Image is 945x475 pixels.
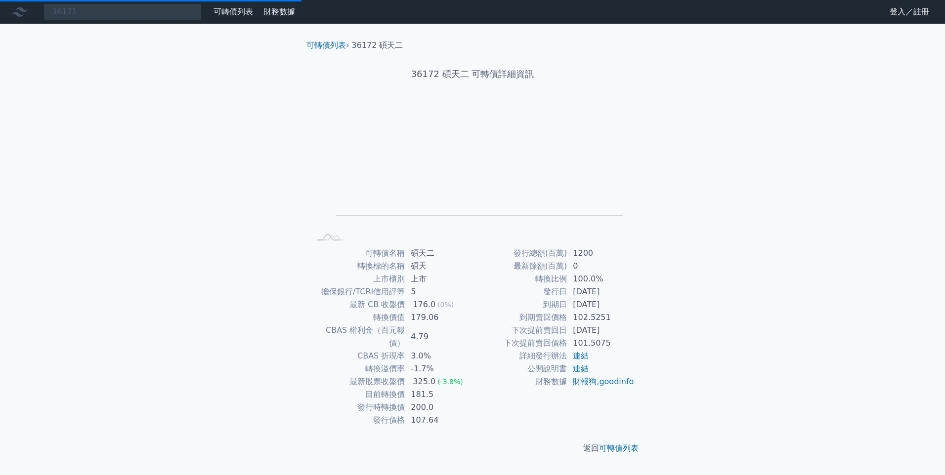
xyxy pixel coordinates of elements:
[405,414,472,427] td: 107.64
[405,350,472,362] td: 3.0%
[472,298,567,311] td: 到期日
[405,247,472,260] td: 碩天二
[567,260,635,273] td: 0
[310,362,405,375] td: 轉換溢價率
[896,428,945,475] div: 聊天小工具
[573,351,589,360] a: 連結
[896,428,945,475] iframe: Chat Widget
[472,260,567,273] td: 最新餘額(百萬)
[599,443,639,453] a: 可轉債列表
[310,414,405,427] td: 發行價格
[472,362,567,375] td: 公開說明書
[472,337,567,350] td: 下次提前賣回價格
[573,377,597,386] a: 財報狗
[310,260,405,273] td: 轉換標的名稱
[882,4,937,20] a: 登入／註冊
[306,40,349,51] li: ›
[405,285,472,298] td: 5
[472,273,567,285] td: 轉換比例
[405,311,472,324] td: 179.06
[310,388,405,401] td: 目前轉換價
[567,337,635,350] td: 101.5075
[411,298,437,311] div: 176.0
[263,7,295,16] a: 財務數據
[567,311,635,324] td: 102.5251
[405,324,472,350] td: 4.79
[310,285,405,298] td: 擔保銀行/TCRI信用評等
[310,298,405,311] td: 最新 CB 收盤價
[310,311,405,324] td: 轉換價值
[310,401,405,414] td: 發行時轉換價
[299,67,646,81] h1: 36172 碩天二 可轉債詳細資訊
[567,298,635,311] td: [DATE]
[472,311,567,324] td: 到期賣回價格
[472,350,567,362] td: 詳細發行辦法
[567,273,635,285] td: 100.0%
[405,388,472,401] td: 181.5
[472,375,567,388] td: 財務數據
[43,3,202,20] input: 搜尋可轉債 代號／名稱
[310,273,405,285] td: 上市櫃別
[437,301,454,309] span: (0%)
[306,40,346,50] a: 可轉債列表
[437,378,463,386] span: (-3.8%)
[327,112,623,230] g: Chart
[310,375,405,388] td: 最新股票收盤價
[299,442,646,454] p: 返回
[405,362,472,375] td: -1.7%
[472,285,567,298] td: 發行日
[405,273,472,285] td: 上市
[411,375,437,388] div: 325.0
[567,285,635,298] td: [DATE]
[310,247,405,260] td: 可轉債名稱
[567,324,635,337] td: [DATE]
[310,350,405,362] td: CBAS 折現率
[573,364,589,373] a: 連結
[405,260,472,273] td: 碩天
[567,375,635,388] td: ,
[599,377,634,386] a: goodinfo
[472,324,567,337] td: 下次提前賣回日
[405,401,472,414] td: 200.0
[214,7,253,16] a: 可轉債列表
[567,247,635,260] td: 1200
[472,247,567,260] td: 發行總額(百萬)
[352,40,403,51] li: 36172 碩天二
[310,324,405,350] td: CBAS 權利金（百元報價）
